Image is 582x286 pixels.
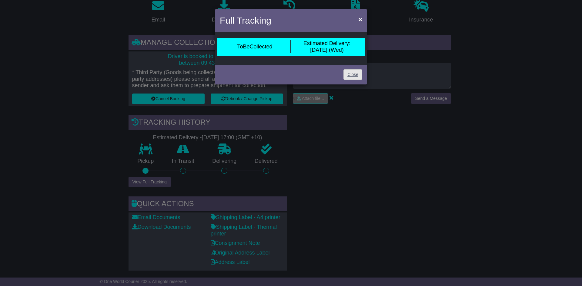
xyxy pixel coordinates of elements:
span: × [359,16,362,23]
h4: Full Tracking [220,14,271,27]
span: Estimated Delivery: [303,40,350,46]
div: [DATE] (Wed) [303,40,350,53]
a: Close [343,69,362,80]
div: ToBeCollected [237,44,272,50]
button: Close [356,13,365,25]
